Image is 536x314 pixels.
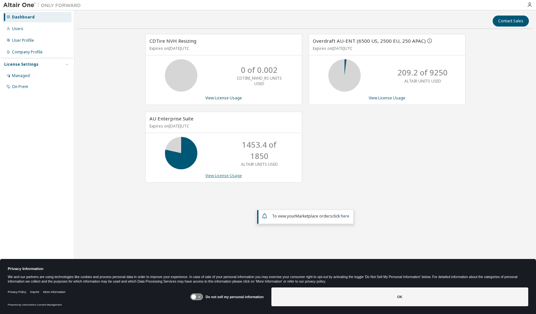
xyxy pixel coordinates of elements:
[149,115,193,122] span: AU Enterprise Suite
[205,173,242,178] a: View License Usage
[234,75,285,86] p: CDTIRE_NVHD_RS UNITS USED
[398,67,448,78] p: 209.2 of 9250
[149,38,196,44] span: CDTire NVH Resizing
[272,213,349,219] span: To view your click
[205,95,242,101] a: View License Usage
[149,46,296,51] p: Expires on [DATE] UTC
[341,213,349,219] a: here
[241,162,278,167] p: ALTAIR UNITS USED
[12,50,43,55] div: Company Profile
[313,38,427,44] label: Overdraft AU-ENT (6500 US, 2500 EU, 250 APAC)
[3,2,84,8] img: Altair One
[12,15,35,20] div: Dashboard
[4,62,38,67] div: License Settings
[404,78,441,84] p: ALTAIR UNITS USED
[369,95,405,101] a: View License Usage
[12,38,34,43] div: User Profile
[149,123,296,129] p: Expires on [DATE] UTC
[241,64,278,75] p: 0 of 0.002
[313,46,460,51] p: Expires on [DATE] UTC
[493,16,529,27] button: Contact Sales
[427,38,432,43] button: information
[295,213,332,219] em: Marketplace orders
[12,84,28,89] div: On Prem
[12,26,23,31] div: Users
[12,73,30,78] div: Managed
[234,139,285,162] p: 1453.4 of 1850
